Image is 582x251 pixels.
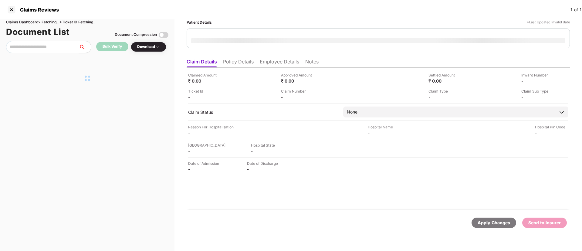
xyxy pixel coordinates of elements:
img: svg+xml;base64,PHN2ZyBpZD0iVG9nZ2xlLTMyeDMyIiB4bWxucz0iaHR0cDovL3d3dy53My5vcmcvMjAwMC9zdmciIHdpZH... [159,30,168,40]
li: Claim Details [187,59,217,67]
li: Notes [305,59,319,67]
img: svg+xml;base64,PHN2ZyBpZD0iRHJvcGRvd24tMzJ4MzIiIHhtbG5zPSJodHRwOi8vd3d3LnczLm9yZy8yMDAwL3N2ZyIgd2... [155,45,160,49]
div: - [188,94,222,100]
div: Settled Amount [428,72,462,78]
div: - [521,94,555,100]
div: Claim Type [428,88,462,94]
div: Claim Number [281,88,314,94]
div: Claim Sub Type [521,88,555,94]
div: Patient Details [187,19,212,25]
div: Ticket Id [188,88,222,94]
div: Inward Number [521,72,555,78]
div: - [281,94,314,100]
div: Approved Amount [281,72,314,78]
div: - [188,166,222,172]
div: Claims Dashboard > Fetching.. > Ticket ID Fetching.. [6,19,168,25]
div: *Last Updated Invalid date [527,19,570,25]
div: - [535,130,568,136]
div: 1 of 1 [570,6,582,13]
span: search [79,45,91,49]
div: Reason For Hospitalisation [188,124,234,130]
div: ₹ 0.00 [281,78,314,84]
div: - [521,78,555,84]
div: - [188,148,222,154]
div: Claim Status [188,109,337,115]
div: None [347,109,357,115]
img: downArrowIcon [559,109,565,115]
h1: Document List [6,25,70,39]
div: Date of Admission [188,161,222,166]
div: Hospital State [251,142,284,148]
div: - [188,130,222,136]
li: Employee Details [260,59,299,67]
div: Claims Reviews [16,7,59,13]
div: - [428,94,462,100]
div: - [251,148,284,154]
div: Download [137,44,160,50]
div: Send to Insurer [528,219,561,226]
div: - [368,130,401,136]
div: ₹ 0.00 [428,78,462,84]
div: ₹ 0.00 [188,78,222,84]
button: search [79,41,91,53]
div: - [247,166,280,172]
div: Hospital Pin Code [535,124,568,130]
div: Bulk Verify [103,44,122,49]
div: Date of Discharge [247,161,280,166]
div: [GEOGRAPHIC_DATA] [188,142,225,148]
div: Apply Changes [478,219,510,226]
li: Policy Details [223,59,254,67]
div: Document Compression [115,32,157,38]
div: Claimed Amount [188,72,222,78]
div: Hospital Name [368,124,401,130]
